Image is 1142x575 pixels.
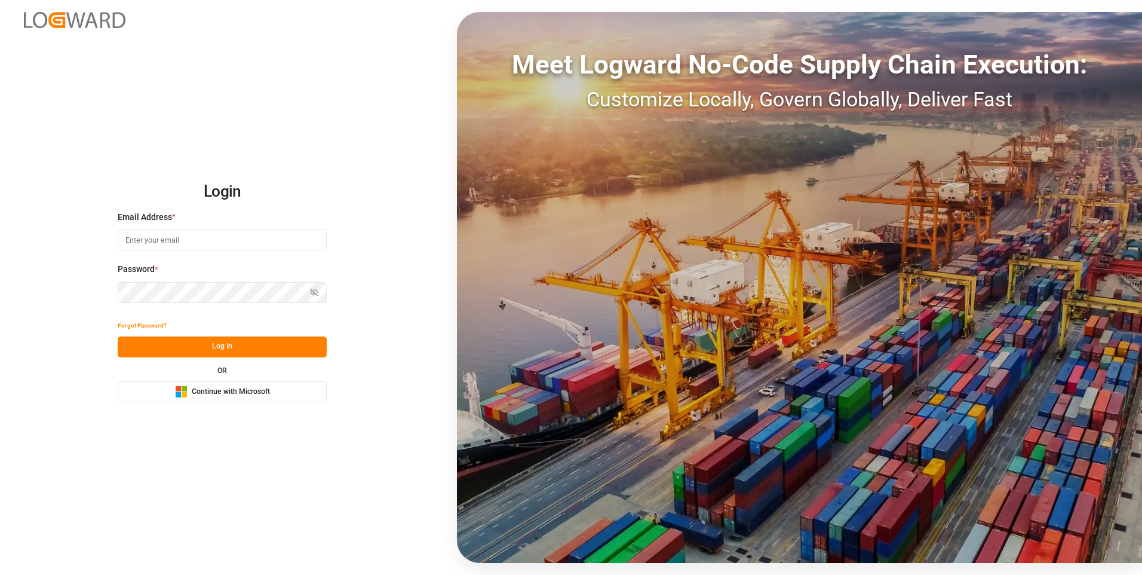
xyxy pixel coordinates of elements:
[118,211,172,224] span: Email Address
[118,263,155,276] span: Password
[118,230,327,250] input: Enter your email
[192,387,270,397] span: Continue with Microsoft
[118,316,167,337] button: Forgot Password?
[457,45,1142,84] div: Meet Logward No-Code Supply Chain Execution:
[217,367,227,374] small: OR
[118,381,327,402] button: Continue with Microsoft
[457,84,1142,115] div: Customize Locally, Govern Globally, Deliver Fast
[118,173,327,211] h2: Login
[24,12,125,28] img: Logward_new_orange.png
[118,337,327,357] button: Log In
